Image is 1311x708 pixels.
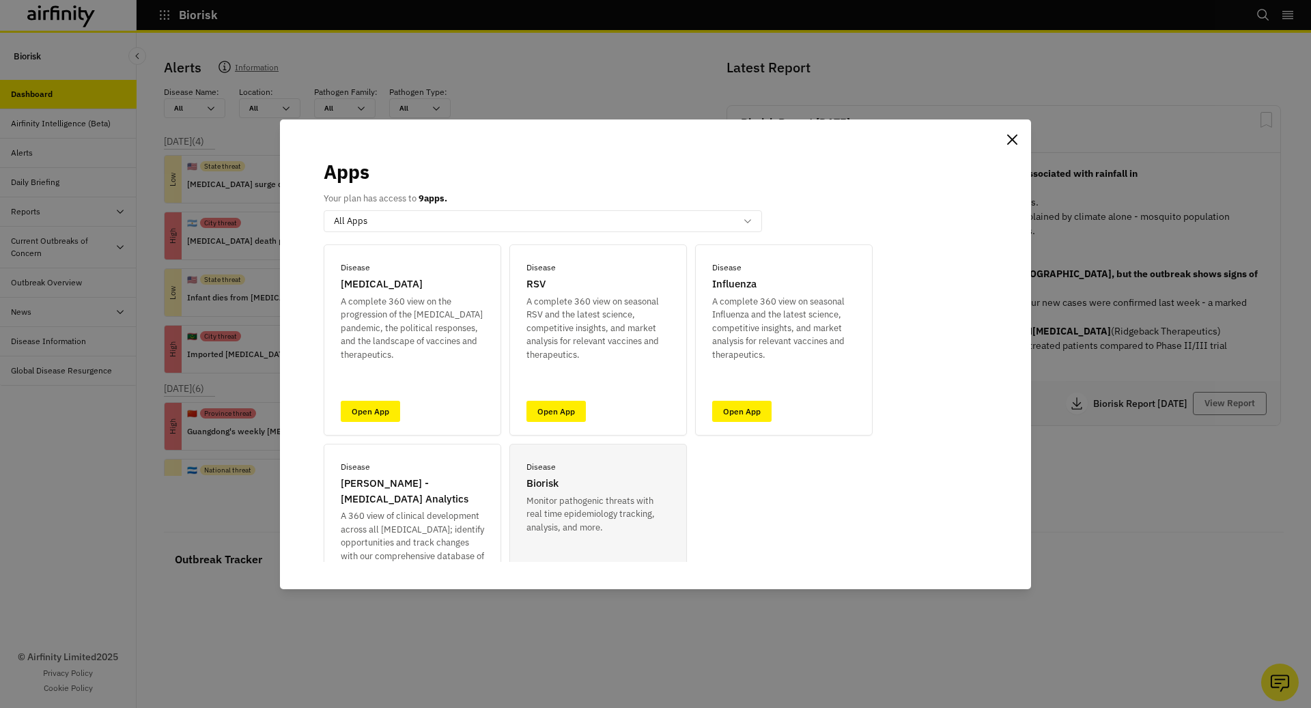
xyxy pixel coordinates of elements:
[341,401,400,422] a: Open App
[712,261,742,274] p: Disease
[526,461,556,473] p: Disease
[526,277,546,292] p: RSV
[526,261,556,274] p: Disease
[712,401,772,422] a: Open App
[324,192,447,206] p: Your plan has access to
[712,277,757,292] p: Influenza
[334,214,367,228] p: All Apps
[324,158,369,186] p: Apps
[419,193,447,204] b: 9 apps.
[526,401,586,422] a: Open App
[341,295,484,362] p: A complete 360 view on the progression of the [MEDICAL_DATA] pandemic, the political responses, a...
[526,476,559,492] p: Biorisk
[341,277,423,292] p: [MEDICAL_DATA]
[526,494,670,535] p: Monitor pathogenic threats with real time epidemiology tracking, analysis, and more.
[341,476,484,507] p: [PERSON_NAME] - [MEDICAL_DATA] Analytics
[341,509,484,576] p: A 360 view of clinical development across all [MEDICAL_DATA]; identify opportunities and track ch...
[341,461,370,473] p: Disease
[1001,129,1023,151] button: Close
[341,261,370,274] p: Disease
[712,295,856,362] p: A complete 360 view on seasonal Influenza and the latest science, competitive insights, and marke...
[526,295,670,362] p: A complete 360 view on seasonal RSV and the latest science, competitive insights, and market anal...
